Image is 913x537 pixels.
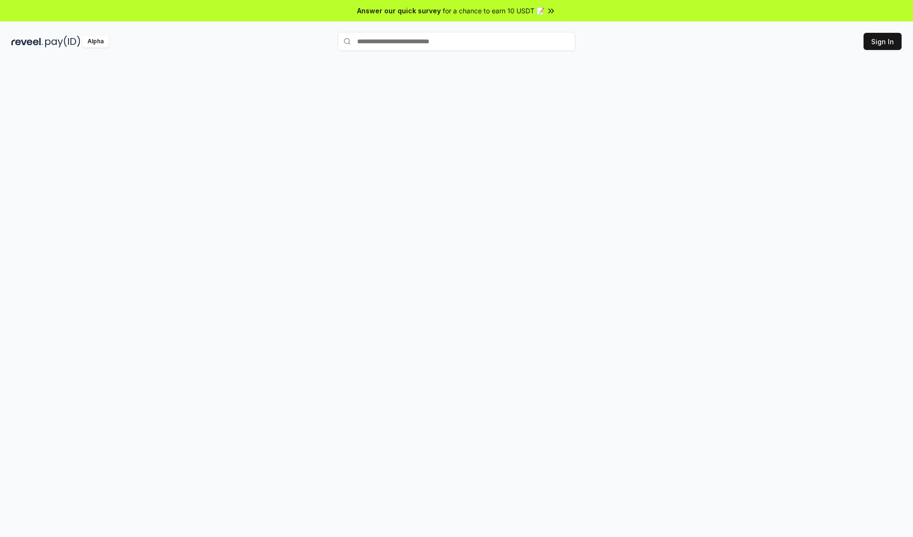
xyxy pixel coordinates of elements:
span: Answer our quick survey [357,6,441,16]
div: Alpha [82,36,109,48]
img: reveel_dark [11,36,43,48]
span: for a chance to earn 10 USDT 📝 [443,6,544,16]
img: pay_id [45,36,80,48]
button: Sign In [864,33,902,50]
